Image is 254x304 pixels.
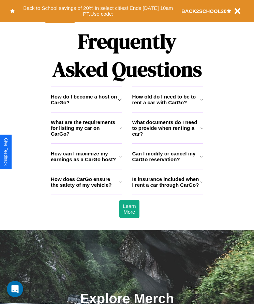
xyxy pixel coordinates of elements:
[51,119,119,137] h3: What are the requirements for listing my car on CarGo?
[132,94,200,105] h3: How old do I need to be to rent a car with CarGo?
[132,151,200,162] h3: Can I modify or cancel my CarGo reservation?
[51,24,203,87] h1: Frequently Asked Questions
[132,119,201,137] h3: What documents do I need to provide when renting a car?
[119,200,139,218] button: Learn More
[51,176,119,188] h3: How does CarGo ensure the safety of my vehicle?
[181,8,227,14] b: BACK2SCHOOL20
[7,281,23,297] iframe: Intercom live chat
[132,176,200,188] h3: Is insurance included when I rent a car through CarGo?
[51,151,119,162] h3: How can I maximize my earnings as a CarGo host?
[3,138,8,166] div: Give Feedback
[51,94,118,105] h3: How do I become a host on CarGo?
[15,3,181,19] button: Back to School savings of 20% in select cities! Ends [DATE] 10am PT.Use code:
